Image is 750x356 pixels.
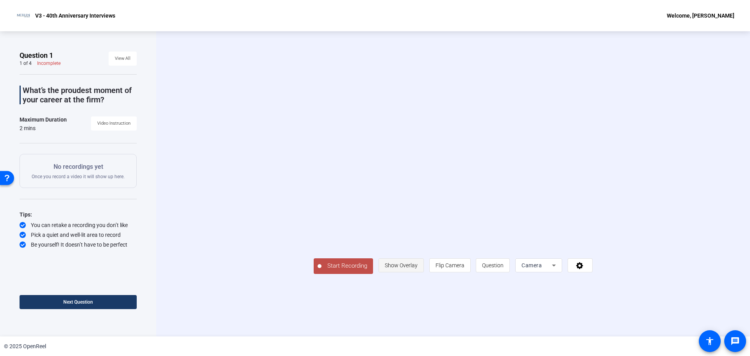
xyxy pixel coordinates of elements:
[4,342,46,351] div: © 2025 OpenReel
[521,262,542,268] span: Camera
[109,52,137,66] button: View All
[97,118,130,129] span: Video Instruction
[20,295,137,309] button: Next Question
[20,60,32,66] div: 1 of 4
[32,162,125,172] p: No recordings yet
[436,262,464,268] span: Flip Camera
[314,258,373,274] button: Start Recording
[379,258,424,272] button: Show Overlay
[37,60,61,66] div: Incomplete
[321,261,373,270] span: Start Recording
[667,11,734,20] div: Welcome, [PERSON_NAME]
[16,8,31,23] img: OpenReel logo
[20,124,67,132] div: 2 mins
[20,221,137,229] div: You can retake a recording you don’t like
[32,162,125,180] div: Once you record a video it will show up here.
[730,336,740,346] mat-icon: message
[20,210,137,219] div: Tips:
[20,115,67,124] div: Maximum Duration
[385,262,418,268] span: Show Overlay
[482,262,504,268] span: Question
[20,241,137,249] div: Be yourself! It doesn’t have to be perfect
[476,258,510,272] button: Question
[115,53,130,64] span: View All
[20,231,137,239] div: Pick a quiet and well-lit area to record
[429,258,471,272] button: Flip Camera
[23,86,137,104] p: What’s the proudest moment of your career at the firm?
[20,51,53,60] span: Question 1
[63,299,93,305] span: Next Question
[35,11,115,20] p: V3 - 40th Anniversary Interviews
[705,336,714,346] mat-icon: accessibility
[91,116,137,131] button: Video Instruction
